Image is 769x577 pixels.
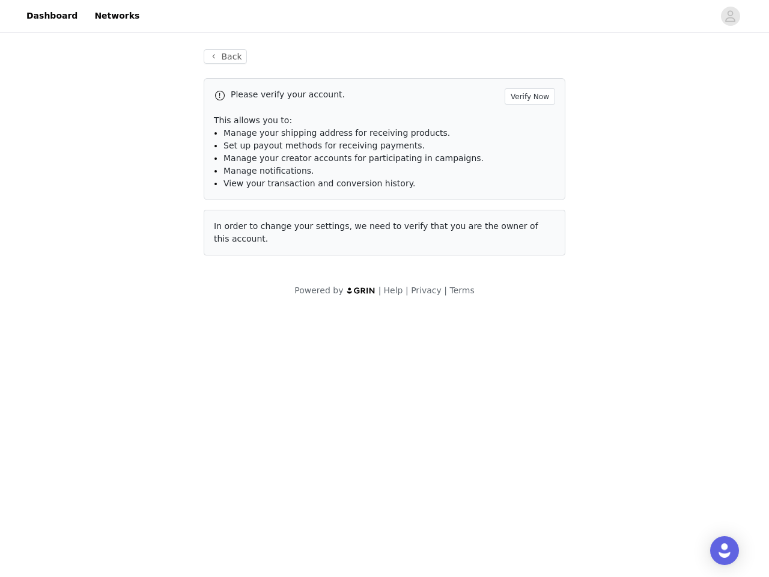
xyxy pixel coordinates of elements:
[214,114,555,127] p: This allows you to:
[223,128,450,138] span: Manage your shipping address for receiving products.
[204,49,247,64] button: Back
[384,285,403,295] a: Help
[223,179,415,188] span: View your transaction and conversion history.
[449,285,474,295] a: Terms
[214,221,538,243] span: In order to change your settings, we need to verify that you are the owner of this account.
[725,7,736,26] div: avatar
[444,285,447,295] span: |
[346,287,376,295] img: logo
[294,285,343,295] span: Powered by
[223,153,484,163] span: Manage your creator accounts for participating in campaigns.
[223,141,425,150] span: Set up payout methods for receiving payments.
[505,88,555,105] button: Verify Now
[231,88,500,101] p: Please verify your account.
[378,285,381,295] span: |
[223,166,314,176] span: Manage notifications.
[406,285,409,295] span: |
[87,2,147,29] a: Networks
[411,285,442,295] a: Privacy
[19,2,85,29] a: Dashboard
[710,536,739,565] div: Open Intercom Messenger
